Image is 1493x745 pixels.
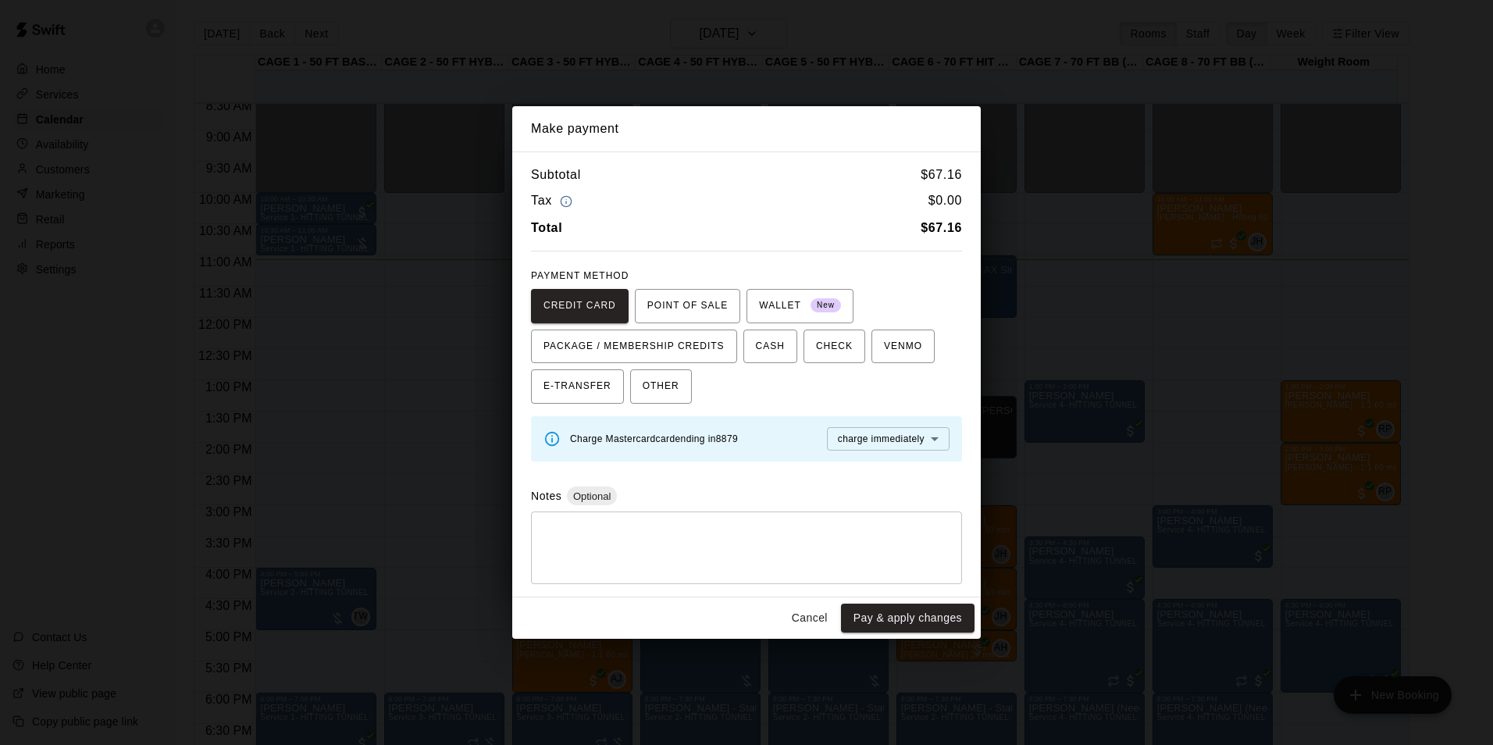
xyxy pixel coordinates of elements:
[804,330,865,364] button: CHECK
[811,295,841,316] span: New
[841,604,975,633] button: Pay & apply changes
[816,334,853,359] span: CHECK
[785,604,835,633] button: Cancel
[635,289,740,323] button: POINT OF SALE
[543,374,611,399] span: E-TRANSFER
[567,490,617,502] span: Optional
[921,165,962,185] h6: $ 67.16
[743,330,797,364] button: CASH
[531,191,576,212] h6: Tax
[531,165,581,185] h6: Subtotal
[531,369,624,404] button: E-TRANSFER
[759,294,841,319] span: WALLET
[884,334,922,359] span: VENMO
[647,294,728,319] span: POINT OF SALE
[838,433,925,444] span: charge immediately
[531,270,629,281] span: PAYMENT METHOD
[531,490,561,502] label: Notes
[746,289,853,323] button: WALLET New
[928,191,962,212] h6: $ 0.00
[531,330,737,364] button: PACKAGE / MEMBERSHIP CREDITS
[543,294,616,319] span: CREDIT CARD
[630,369,692,404] button: OTHER
[921,221,962,234] b: $ 67.16
[643,374,679,399] span: OTHER
[531,289,629,323] button: CREDIT CARD
[756,334,785,359] span: CASH
[531,221,562,234] b: Total
[512,106,981,151] h2: Make payment
[543,334,725,359] span: PACKAGE / MEMBERSHIP CREDITS
[570,433,738,444] span: Charge Mastercard card ending in 8879
[871,330,935,364] button: VENMO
